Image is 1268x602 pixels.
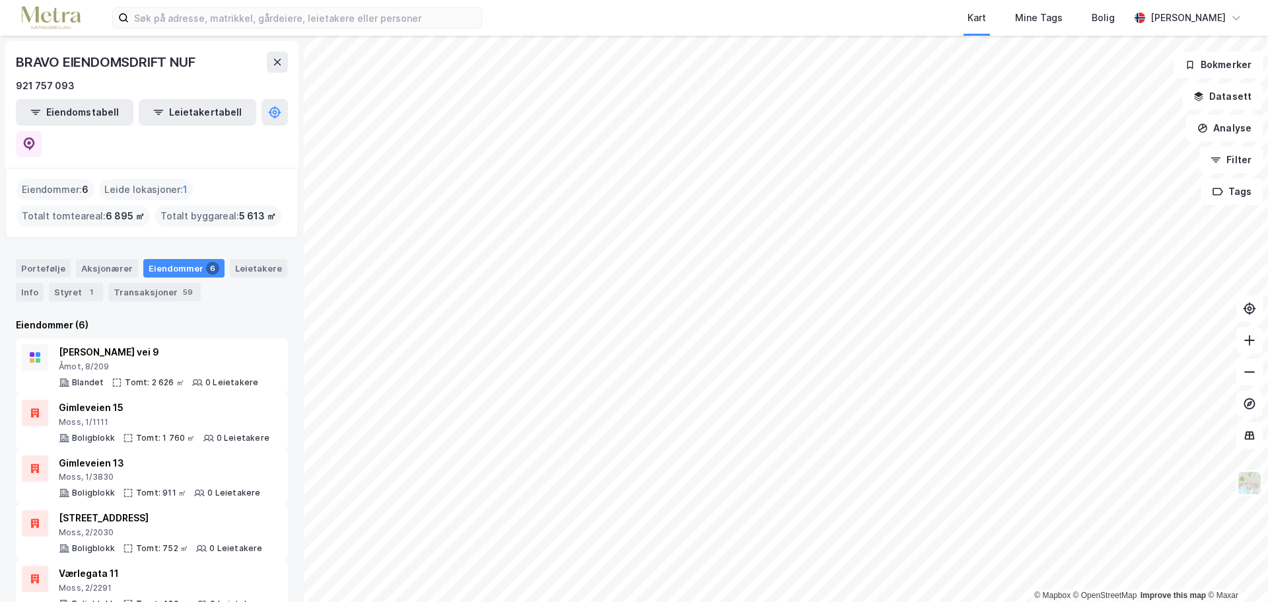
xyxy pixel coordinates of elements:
div: Gimleveien 13 [59,455,261,471]
img: metra-logo.256734c3b2bbffee19d4.png [21,7,81,30]
div: Eiendommer [143,259,225,278]
div: Totalt byggareal : [155,206,281,227]
div: Leide lokasjoner : [99,179,193,200]
div: Værlegata 11 [59,566,264,582]
span: 1 [183,182,188,198]
button: Eiendomstabell [16,99,133,126]
div: Åmot, 8/209 [59,361,258,372]
div: Portefølje [16,259,71,278]
span: 6 895 ㎡ [106,208,145,224]
div: Boligblokk [72,543,115,554]
input: Søk på adresse, matrikkel, gårdeiere, leietakere eller personer [129,8,481,28]
div: Tomt: 911 ㎡ [136,488,186,498]
div: 921 757 093 [16,78,75,94]
div: 6 [206,262,219,275]
div: Tomt: 752 ㎡ [136,543,188,554]
div: Styret [49,283,103,301]
div: 0 Leietakere [205,377,258,388]
div: 0 Leietakere [217,433,269,443]
div: Mine Tags [1015,10,1063,26]
div: Kontrollprogram for chat [1202,539,1268,602]
div: 1 [85,285,98,299]
button: Datasett [1182,83,1263,110]
div: Info [16,283,44,301]
div: Moss, 1/3830 [59,472,261,482]
div: [PERSON_NAME] vei 9 [59,344,258,360]
div: Aksjonærer [76,259,138,278]
div: Bolig [1092,10,1115,26]
div: Blandet [72,377,104,388]
div: Totalt tomteareal : [17,206,150,227]
a: Mapbox [1034,591,1071,600]
button: Bokmerker [1174,52,1263,78]
div: Moss, 1/1111 [59,417,269,428]
div: Eiendommer : [17,179,94,200]
button: Filter [1199,147,1263,173]
a: Improve this map [1141,591,1206,600]
div: Leietakere [230,259,287,278]
div: [STREET_ADDRESS] [59,510,263,526]
div: Kart [968,10,986,26]
div: Tomt: 2 626 ㎡ [125,377,184,388]
img: Z [1237,470,1262,496]
div: Tomt: 1 760 ㎡ [136,433,195,443]
div: 0 Leietakere [207,488,260,498]
div: Transaksjoner [108,283,201,301]
div: 0 Leietakere [209,543,262,554]
iframe: Chat Widget [1202,539,1268,602]
a: OpenStreetMap [1073,591,1137,600]
div: 59 [180,285,195,299]
div: [PERSON_NAME] [1150,10,1226,26]
div: Eiendommer (6) [16,317,288,333]
div: BRAVO EIENDOMSDRIFT NUF [16,52,197,73]
div: Moss, 2/2030 [59,527,263,538]
div: Boligblokk [72,488,115,498]
div: Boligblokk [72,433,115,443]
div: Gimleveien 15 [59,400,269,416]
button: Analyse [1186,115,1263,141]
span: 5 613 ㎡ [239,208,276,224]
div: Moss, 2/2291 [59,583,264,593]
button: Tags [1201,178,1263,205]
span: 6 [82,182,88,198]
button: Leietakertabell [139,99,256,126]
